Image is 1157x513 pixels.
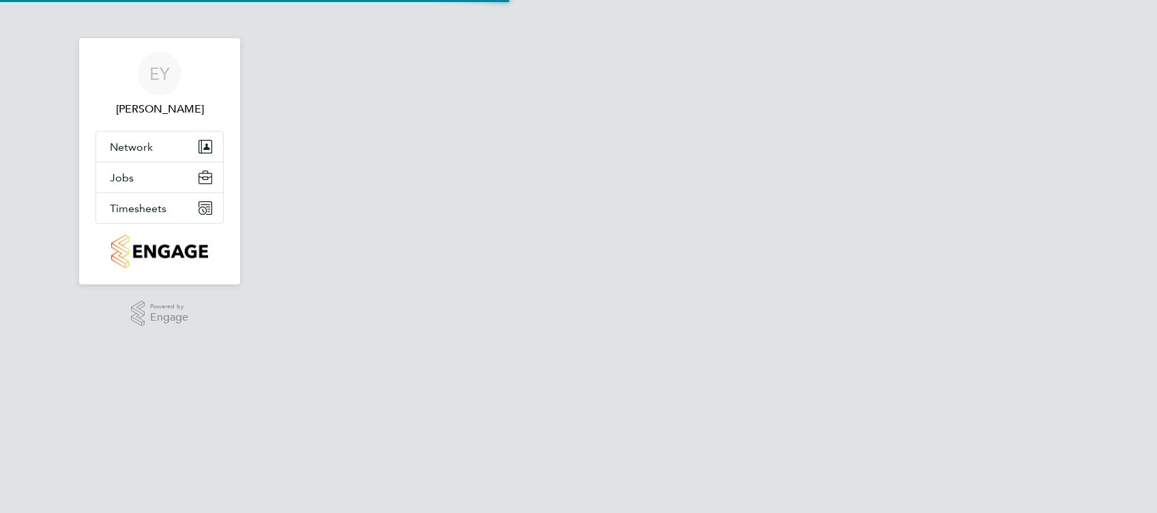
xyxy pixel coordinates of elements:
[110,141,153,153] span: Network
[79,38,240,284] nav: Main navigation
[96,52,224,117] a: EY[PERSON_NAME]
[96,162,223,192] button: Jobs
[149,65,170,83] span: EY
[96,101,224,117] span: Ethan Yapp
[150,312,188,323] span: Engage
[111,235,207,268] img: countryside-properties-logo-retina.png
[96,235,224,268] a: Go to home page
[110,171,134,184] span: Jobs
[110,202,166,215] span: Timesheets
[131,301,189,327] a: Powered byEngage
[96,132,223,162] button: Network
[96,193,223,223] button: Timesheets
[150,301,188,312] span: Powered by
